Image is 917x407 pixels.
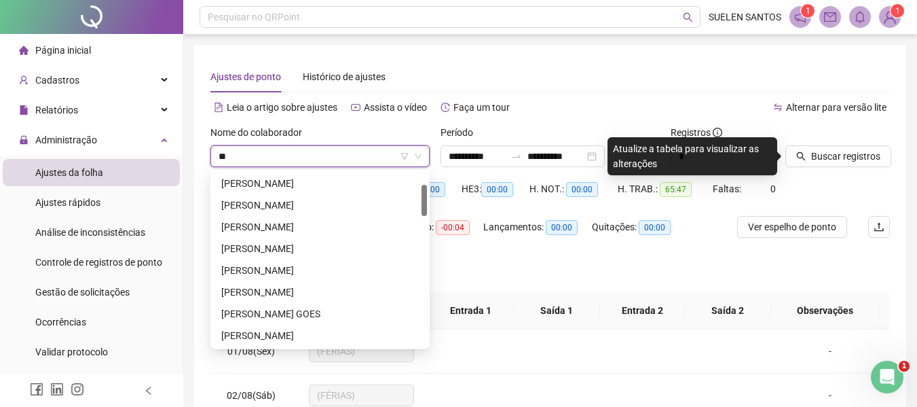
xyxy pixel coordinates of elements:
[546,220,578,235] span: 00:00
[829,346,831,357] span: -
[660,182,692,197] span: 65:47
[35,197,100,208] span: Ajustes rápidos
[317,385,406,406] span: (FÉRIAS)
[221,198,419,213] div: [PERSON_NAME]
[811,149,880,164] span: Buscar registros
[221,263,419,278] div: [PERSON_NAME]
[607,137,777,175] div: Atualize a tabela para visualizar as alterações
[227,102,337,113] span: Leia o artigo sobre ajustes
[35,257,162,268] span: Controle de registros de ponto
[213,303,427,325] div: EDUARDA AMARAL GOES
[351,103,360,112] span: youtube
[400,152,409,160] span: filter
[364,102,427,113] span: Assista o vídeo
[481,182,513,197] span: 00:00
[221,328,419,343] div: [PERSON_NAME]
[35,287,130,298] span: Gestão de solicitações
[221,176,419,191] div: [PERSON_NAME]
[483,219,592,235] div: Lançamentos:
[713,128,722,137] span: info-circle
[599,292,685,330] th: Entrada 2
[511,151,522,162] span: swap-right
[786,102,886,113] span: Alternar para versão lite
[19,46,29,55] span: home
[221,285,419,300] div: [PERSON_NAME]
[529,181,618,197] div: H. NOT.:
[796,152,806,161] span: search
[213,216,427,238] div: BRUNA ROCHA GARCIA
[899,361,910,372] span: 1
[514,292,599,330] th: Saída 1
[213,194,427,216] div: BARBARA KRONMEYER LARA
[50,383,64,396] span: linkedin
[880,7,900,27] img: 39589
[801,4,815,18] sup: 1
[709,10,781,24] span: SUELEN SANTOS
[773,103,783,112] span: swap
[895,6,900,16] span: 1
[737,216,847,238] button: Ver espelho de ponto
[871,361,903,393] iframe: Intercom live chat
[144,386,153,395] span: left
[639,220,671,235] span: 00:00
[35,347,108,357] span: Validar protocolo
[436,220,470,235] span: -00:04
[35,45,91,56] span: Página inicial
[210,71,281,82] span: Ajustes de ponto
[19,75,29,85] span: user-add
[824,11,836,23] span: mail
[317,341,406,361] span: (FÉRIAS)
[453,102,510,113] span: Faça um tour
[71,383,84,396] span: instagram
[770,183,776,194] span: 0
[35,135,97,145] span: Administração
[227,346,275,357] span: 01/08(Sex)
[428,292,514,330] th: Entrada 1
[748,219,836,234] span: Ver espelho de ponto
[618,181,713,197] div: H. TRAB.:
[794,11,806,23] span: notification
[891,4,904,18] sup: Atualize o seu contato no menu Meus Dados
[213,173,427,194] div: ARI DA SILVA LARA
[35,227,145,238] span: Análise de inconsistências
[511,151,522,162] span: to
[829,390,831,401] span: -
[35,75,79,86] span: Cadastros
[35,105,78,116] span: Relatórios
[592,219,687,235] div: Quitações:
[214,103,223,112] span: file-text
[462,181,529,197] div: HE 3:
[685,292,770,330] th: Saída 2
[713,183,743,194] span: Faltas:
[30,383,43,396] span: facebook
[683,12,693,22] span: search
[854,11,866,23] span: bell
[35,317,86,328] span: Ocorrências
[221,241,419,256] div: [PERSON_NAME]
[771,292,880,330] th: Observações
[441,125,482,140] label: Período
[35,167,103,178] span: Ajustes da folha
[210,125,311,140] label: Nome do colaborador
[19,135,29,145] span: lock
[441,103,450,112] span: history
[566,182,598,197] span: 00:00
[303,71,386,82] span: Histórico de ajustes
[782,303,869,318] span: Observações
[671,125,722,140] span: Registros
[213,260,427,281] div: CARLOS EDUARDO DOS SANTOS BORGES
[414,152,422,160] span: down
[227,390,276,401] span: 02/08(Sáb)
[213,281,427,303] div: CAROLINA MARA DE BRITO
[221,306,419,321] div: [PERSON_NAME] GOES
[213,325,427,347] div: ERICA BARBOSA DE AGUIAR
[785,145,891,167] button: Buscar registros
[221,219,419,234] div: [PERSON_NAME]
[19,105,29,115] span: file
[213,238,427,260] div: CARINA MARY DE BRITO
[874,222,884,232] span: upload
[806,6,810,16] span: 1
